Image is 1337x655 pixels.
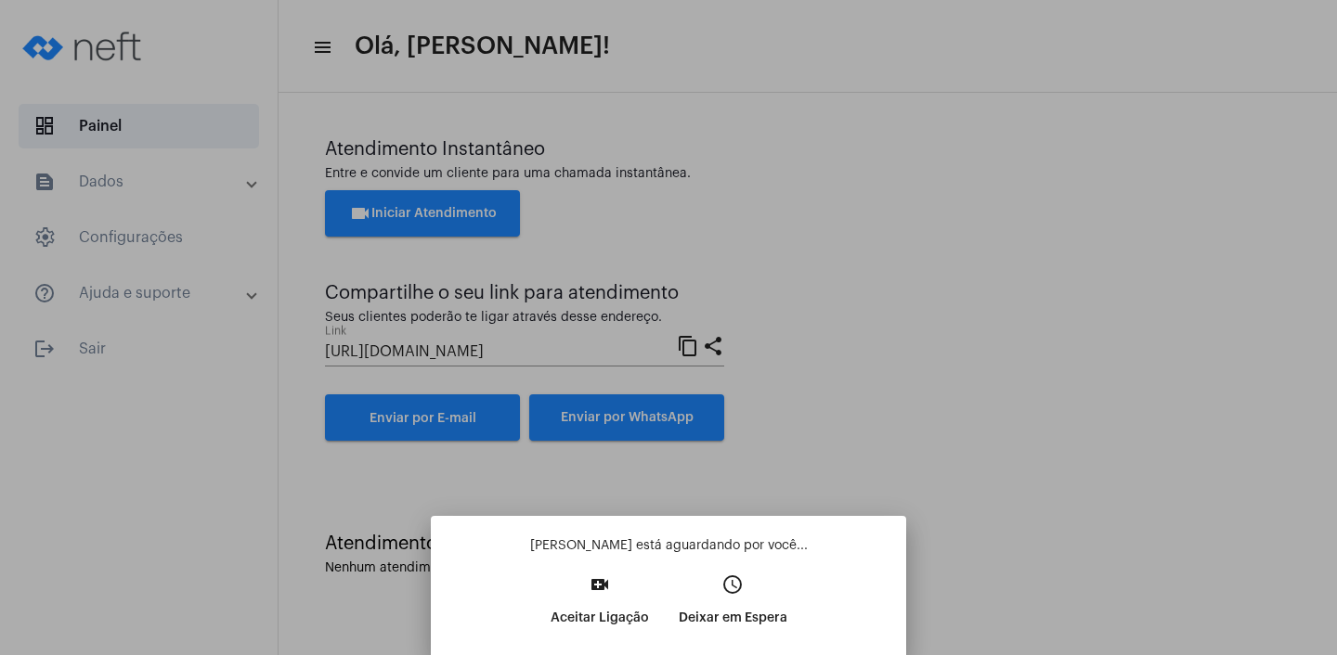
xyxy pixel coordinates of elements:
button: Deixar em Espera [664,568,802,648]
button: Aceitar Ligação [536,568,664,648]
p: Aceitar Ligação [551,601,649,635]
p: [PERSON_NAME] está aguardando por você... [446,536,891,555]
mat-icon: video_call [589,573,611,596]
mat-icon: access_time [721,573,744,596]
p: Deixar em Espera [679,601,787,635]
